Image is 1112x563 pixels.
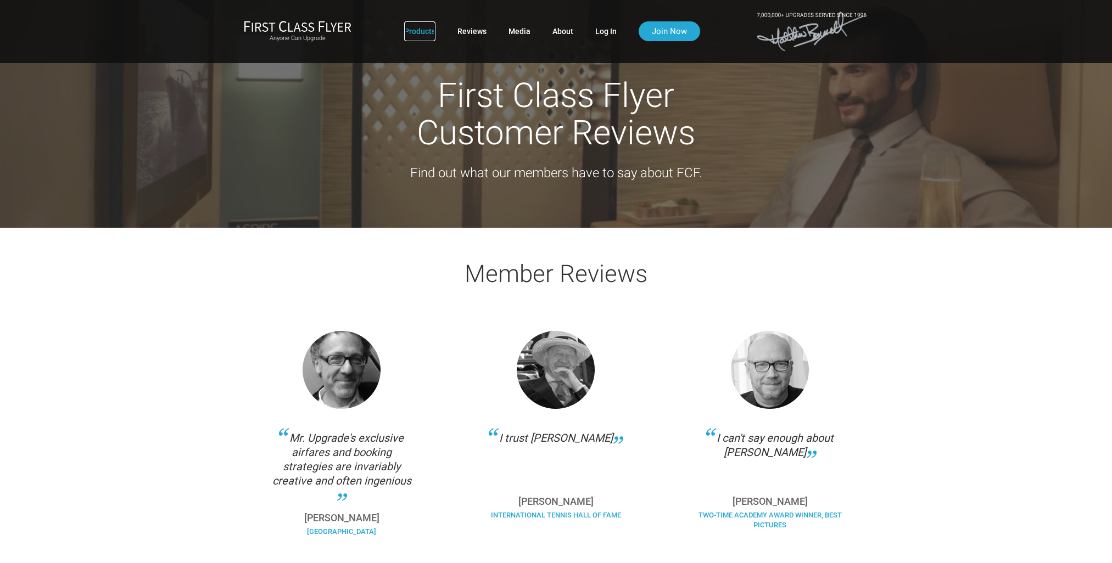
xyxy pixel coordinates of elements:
p: Find out what our members have to say about FCF. [246,162,867,183]
small: Anyone Can Upgrade [244,35,351,42]
p: [PERSON_NAME] [482,497,630,506]
div: International Tennis Hall of Fame [482,510,630,528]
a: Reviews [457,21,487,41]
div: I trust [PERSON_NAME] [482,431,630,486]
span: First Class Flyer Customer Reviews [417,75,695,153]
p: [PERSON_NAME] [268,513,416,523]
div: [GEOGRAPHIC_DATA] [268,527,416,545]
div: I can't say enough about [PERSON_NAME] [696,431,844,486]
a: Join Now [639,21,700,41]
img: Thomas.png [303,331,381,409]
img: Haggis-v2.png [731,331,809,409]
img: First Class Flyer [244,20,351,32]
a: Media [508,21,530,41]
a: About [552,21,573,41]
img: Collins.png [517,331,595,409]
p: [PERSON_NAME] [696,497,844,506]
a: Products [404,21,435,41]
a: First Class FlyerAnyone Can Upgrade [244,20,351,42]
span: Member Reviews [465,260,647,288]
div: Two-Time Academy Award Winner, Best Pictures [696,510,844,538]
a: Log In [595,21,617,41]
div: Mr. Upgrade's exclusive airfares and booking strategies are invariably creative and often ingenious [268,431,416,502]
